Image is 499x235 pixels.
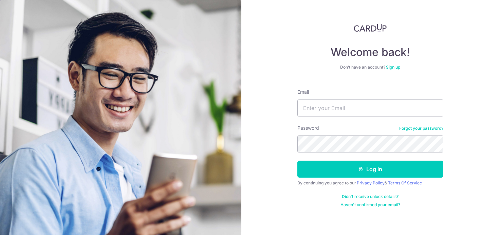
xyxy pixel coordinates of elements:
a: Haven't confirmed your email? [340,202,400,207]
label: Password [297,125,319,131]
a: Terms Of Service [388,180,422,185]
div: By continuing you agree to our & [297,180,443,186]
button: Log in [297,161,443,178]
a: Privacy Policy [357,180,385,185]
img: CardUp Logo [354,24,387,32]
h4: Welcome back! [297,46,443,59]
input: Enter your Email [297,100,443,116]
a: Didn't receive unlock details? [342,194,399,199]
label: Email [297,89,309,95]
div: Don’t have an account? [297,65,443,70]
a: Sign up [386,65,400,70]
a: Forgot your password? [399,126,443,131]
